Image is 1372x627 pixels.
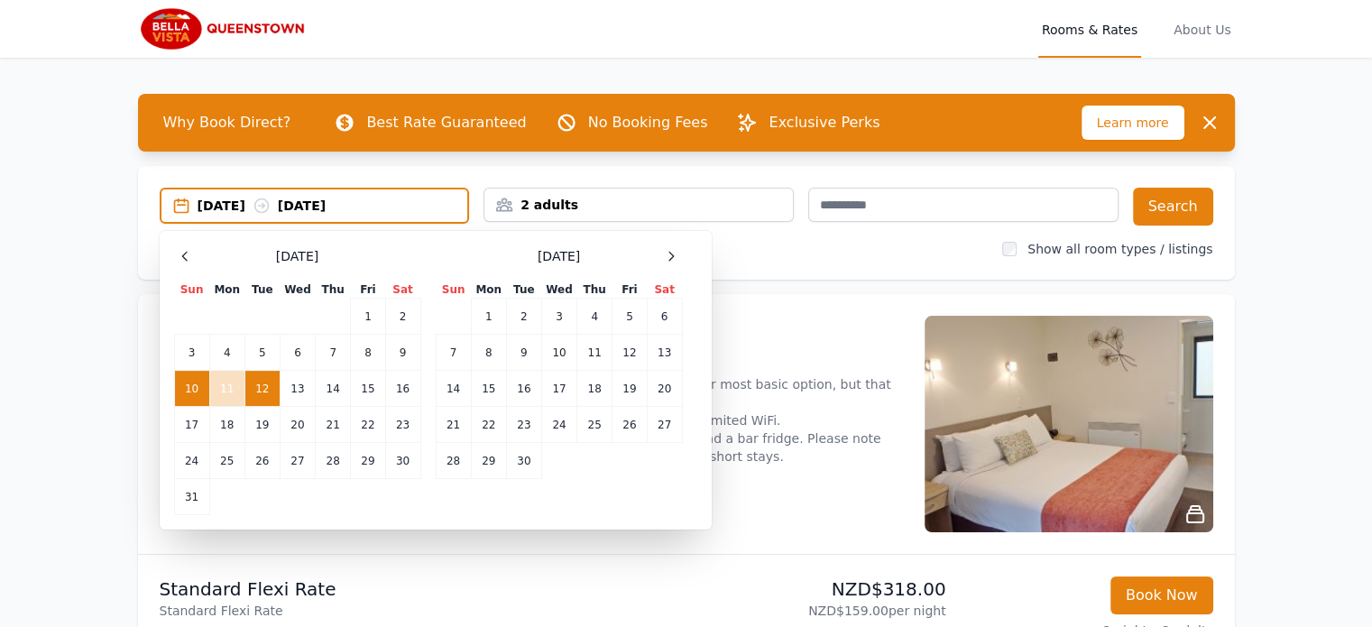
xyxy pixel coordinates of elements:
td: 24 [174,443,209,479]
p: No Booking Fees [588,112,708,134]
p: Exclusive Perks [769,112,879,134]
th: Tue [244,281,280,299]
td: 29 [351,443,385,479]
p: Standard Flexi Rate [160,576,679,602]
td: 14 [316,371,351,407]
td: 6 [647,299,682,335]
td: 10 [541,335,576,371]
td: 19 [244,407,280,443]
td: 28 [316,443,351,479]
td: 31 [174,479,209,515]
td: 21 [316,407,351,443]
td: 26 [244,443,280,479]
td: 12 [612,335,647,371]
p: NZD$159.00 per night [694,602,946,620]
td: 22 [471,407,506,443]
td: 15 [471,371,506,407]
td: 27 [647,407,682,443]
th: Sat [647,281,682,299]
td: 22 [351,407,385,443]
td: 11 [577,335,612,371]
td: 25 [577,407,612,443]
th: Sun [174,281,209,299]
div: [DATE] [DATE] [198,197,468,215]
td: 1 [471,299,506,335]
td: 11 [209,371,244,407]
th: Sun [436,281,471,299]
td: 16 [385,371,420,407]
td: 13 [280,371,315,407]
th: Fri [351,281,385,299]
td: 17 [174,407,209,443]
th: Mon [209,281,244,299]
p: Standard Flexi Rate [160,602,679,620]
td: 12 [244,371,280,407]
td: 23 [385,407,420,443]
td: 5 [612,299,647,335]
td: 21 [436,407,471,443]
td: 16 [506,371,541,407]
td: 2 [506,299,541,335]
td: 17 [541,371,576,407]
th: Tue [506,281,541,299]
span: Why Book Direct? [149,105,306,141]
span: [DATE] [538,247,580,265]
td: 30 [506,443,541,479]
td: 28 [436,443,471,479]
td: 25 [209,443,244,479]
button: Search [1133,188,1213,226]
button: Book Now [1110,576,1213,614]
th: Sat [385,281,420,299]
th: Fri [612,281,647,299]
th: Wed [280,281,315,299]
td: 18 [209,407,244,443]
td: 29 [471,443,506,479]
td: 20 [647,371,682,407]
td: 1 [351,299,385,335]
td: 9 [506,335,541,371]
td: 7 [436,335,471,371]
td: 20 [280,407,315,443]
td: 18 [577,371,612,407]
td: 8 [471,335,506,371]
td: 13 [647,335,682,371]
th: Mon [471,281,506,299]
td: 10 [174,371,209,407]
td: 6 [280,335,315,371]
th: Thu [577,281,612,299]
td: 27 [280,443,315,479]
p: Best Rate Guaranteed [366,112,526,134]
td: 19 [612,371,647,407]
td: 4 [577,299,612,335]
td: 8 [351,335,385,371]
th: Thu [316,281,351,299]
td: 5 [244,335,280,371]
td: 26 [612,407,647,443]
span: Learn more [1082,106,1184,140]
td: 9 [385,335,420,371]
td: 30 [385,443,420,479]
td: 3 [541,299,576,335]
td: 2 [385,299,420,335]
th: Wed [541,281,576,299]
td: 14 [436,371,471,407]
img: Bella Vista Queenstown [138,7,311,51]
p: NZD$318.00 [694,576,946,602]
td: 24 [541,407,576,443]
td: 15 [351,371,385,407]
div: 2 adults [484,196,793,214]
span: [DATE] [276,247,318,265]
td: 3 [174,335,209,371]
td: 4 [209,335,244,371]
td: 7 [316,335,351,371]
label: Show all room types / listings [1027,242,1212,256]
td: 23 [506,407,541,443]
